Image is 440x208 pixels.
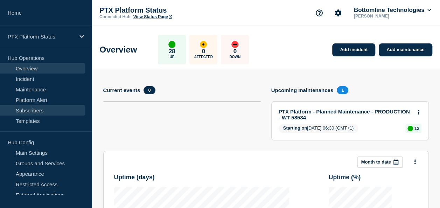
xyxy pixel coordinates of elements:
div: affected [200,41,207,48]
a: View Status Page [133,14,172,19]
div: up [407,126,413,131]
p: Down [229,55,240,59]
p: [PERSON_NAME] [352,14,425,19]
p: 28 [169,48,175,55]
a: PTX Platform - Planned Maintenance - PRODUCTION - WT-58534 [279,109,412,120]
p: 0 [233,48,237,55]
span: [DATE] 06:30 (GMT+1) [279,124,358,133]
button: Account settings [331,6,345,20]
p: Up [169,55,174,59]
h1: Overview [100,45,137,55]
p: PTX Platform Status [99,6,239,14]
div: down [231,41,238,48]
h4: Current events [103,87,140,93]
span: Starting on [283,125,307,131]
span: 1 [337,86,348,94]
p: Connected Hub [99,14,131,19]
button: Bottomline Technologies [352,7,432,14]
div: up [168,41,175,48]
p: Month to date [361,159,391,165]
button: Support [312,6,327,20]
a: Add incident [332,43,375,56]
a: Add maintenance [379,43,432,56]
span: 0 [144,86,155,94]
p: PTX Platform Status [8,34,75,40]
p: 12 [414,126,419,131]
h4: Upcoming maintenances [271,87,334,93]
h3: Uptime ( days ) [114,174,155,181]
h3: Uptime ( % ) [329,174,361,181]
button: Month to date [357,157,403,168]
p: 0 [202,48,205,55]
p: Affected [194,55,213,59]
